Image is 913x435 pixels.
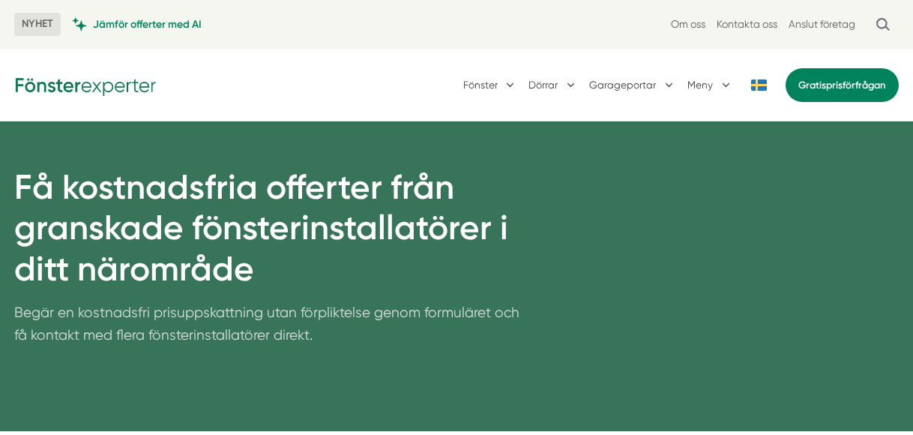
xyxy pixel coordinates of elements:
[786,68,899,102] a: Gratisprisförfrågan
[463,66,518,103] button: Fönster
[589,66,676,103] button: Garageportar
[14,301,521,353] p: Begär en kostnadsfri prisuppskattning utan förpliktelse genom formuläret och få kontakt med flera...
[72,17,202,31] a: Jämför offerter med AI
[798,79,826,91] span: Gratis
[528,66,578,103] button: Dörrar
[789,17,855,31] a: Anslut företag
[14,73,157,96] img: Fönsterexperter Logotyp
[717,17,777,31] a: Kontakta oss
[14,167,521,301] h1: Få kostnadsfria offerter från granskade fönsterinstallatörer i ditt närområde
[14,13,61,36] span: NYHET
[867,11,899,37] button: Öppna sök
[93,17,202,31] span: Jämför offerter med AI
[687,66,733,103] button: Meny
[671,17,705,31] a: Om oss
